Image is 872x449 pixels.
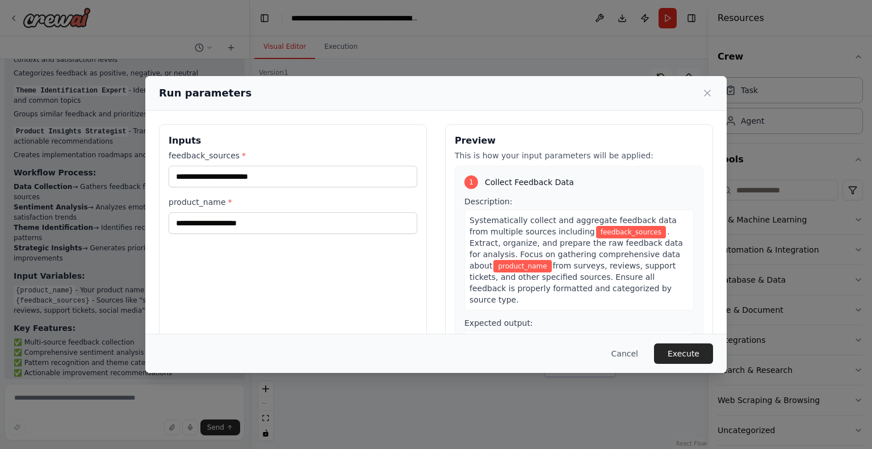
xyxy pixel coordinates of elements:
[464,197,512,206] span: Description:
[169,150,417,161] label: feedback_sources
[602,343,647,364] button: Cancel
[464,318,533,328] span: Expected output:
[169,134,417,148] h3: Inputs
[485,177,574,188] span: Collect Feedback Data
[654,343,713,364] button: Execute
[169,196,417,208] label: product_name
[455,150,703,161] p: This is how your input parameters will be applied:
[596,226,666,238] span: Variable: feedback_sources
[469,216,677,236] span: Systematically collect and aggregate feedback data from multiple sources including
[493,260,551,272] span: Variable: product_name
[455,134,703,148] h3: Preview
[469,261,676,304] span: from surveys, reviews, support tickets, and other specified sources. Ensure all feedback is prope...
[464,175,478,189] div: 1
[159,85,251,101] h2: Run parameters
